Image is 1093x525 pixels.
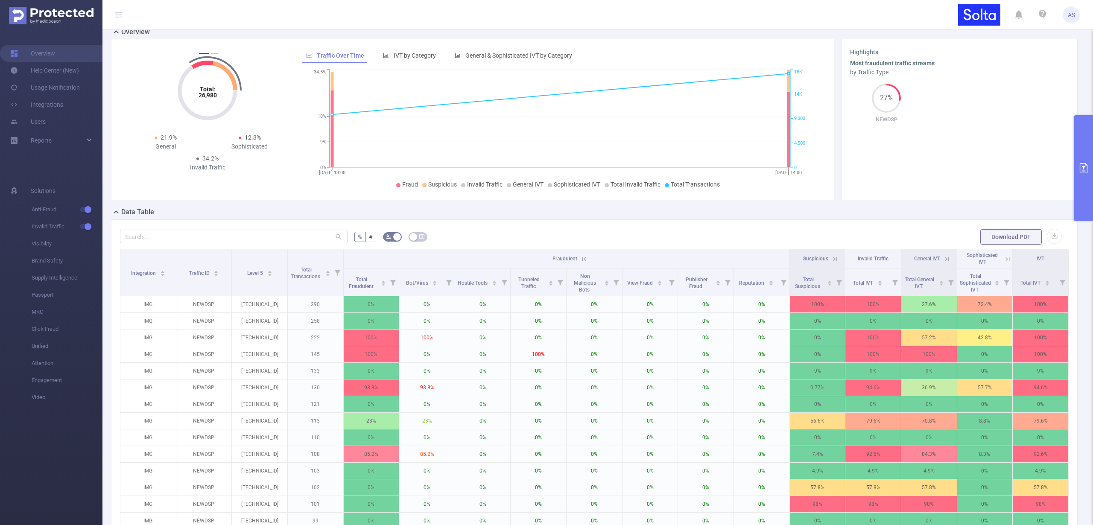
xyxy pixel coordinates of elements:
i: Filter menu [554,268,566,296]
p: 0% [734,413,789,429]
tspan: 18% [318,114,326,120]
i: icon: caret-up [939,279,944,282]
span: 21.9% [161,134,177,141]
div: Sort [492,279,497,284]
span: Reports [31,137,52,144]
span: Passport [32,286,102,303]
p: 0% [511,313,566,329]
p: 0% [455,396,511,412]
p: 0% [399,346,455,362]
i: icon: caret-down [325,273,330,275]
i: Filter menu [498,268,510,296]
p: 0% [455,363,511,379]
tspan: [DATE] 14:00 [775,170,802,175]
i: icon: bar-chart [383,52,389,58]
p: 100% [845,346,901,362]
div: Sort [657,279,662,284]
a: Usage Notification [10,79,80,96]
div: Invalid Traffic [166,163,250,172]
p: 0% [678,330,734,346]
p: IMG [120,396,176,412]
p: NEWDSP [850,115,923,124]
p: 0% [455,379,511,396]
p: 0% [734,330,789,346]
p: NEWDSP [176,396,232,412]
p: 0% [511,363,566,379]
p: 0% [901,396,957,412]
span: Suspicious [803,256,828,262]
p: NEWDSP [176,429,232,446]
i: Filter menu [666,268,678,296]
span: Invalid Traffic [32,218,102,235]
p: 0% [455,413,511,429]
p: 42.8% [957,330,1013,346]
a: Users [10,113,46,130]
i: icon: caret-up [1045,279,1050,282]
span: Unified [32,338,102,355]
span: Sophisticated IVT [967,252,998,265]
p: 100% [399,330,455,346]
p: 100% [511,346,566,362]
p: 0% [678,313,734,329]
p: 0% [567,313,622,329]
p: 133 [288,363,343,379]
p: 0% [734,379,789,396]
i: icon: caret-down [549,282,553,285]
span: View Fraud [627,280,654,286]
i: icon: caret-down [827,282,832,285]
span: Reputation [739,280,766,286]
i: icon: caret-up [325,269,330,272]
div: Sophisticated [207,142,292,151]
p: [TECHNICAL_ID] [232,296,287,312]
p: 0% [790,313,845,329]
i: icon: caret-up [878,279,883,282]
tspan: 14K [794,91,802,97]
p: 0% [455,296,511,312]
i: icon: caret-up [267,269,272,272]
p: 121 [288,396,343,412]
div: General [123,142,207,151]
i: icon: caret-down [716,282,721,285]
i: Filter menu [1056,268,1068,296]
p: 100% [1013,346,1068,362]
div: Sort [548,279,553,284]
p: NEWDSP [176,413,232,429]
h2: Data Table [121,207,154,217]
span: # [369,233,373,240]
p: 0% [678,363,734,379]
p: 0% [455,330,511,346]
p: 0% [678,379,734,396]
p: 70.8% [901,413,957,429]
p: 258 [288,313,343,329]
p: 9% [901,363,957,379]
p: 0% [567,413,622,429]
i: icon: caret-down [939,282,944,285]
p: 0% [455,313,511,329]
p: 100% [1013,330,1068,346]
p: NEWDSP [176,379,232,396]
span: IVT [1037,256,1044,262]
p: 0% [399,429,455,446]
p: 100% [1013,296,1068,312]
span: Total Fraudulent [349,277,375,289]
p: 0% [622,396,678,412]
p: 0% [957,363,1013,379]
p: 0% [567,396,622,412]
p: 0% [455,346,511,362]
span: Fraudulent [552,256,577,262]
p: 0% [399,296,455,312]
span: Solutions [31,182,56,199]
p: 0% [957,313,1013,329]
span: Total IVT [1020,280,1042,286]
span: Total Suspicious [795,277,821,289]
p: 57.2% [901,330,957,346]
p: IMG [120,296,176,312]
p: 100% [344,330,399,346]
input: Search... [120,230,348,243]
p: NEWDSP [176,296,232,312]
i: icon: caret-down [604,282,609,285]
p: NEWDSP [176,330,232,346]
div: Sort [267,269,272,274]
div: Sort [827,279,832,284]
p: 0% [622,346,678,362]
